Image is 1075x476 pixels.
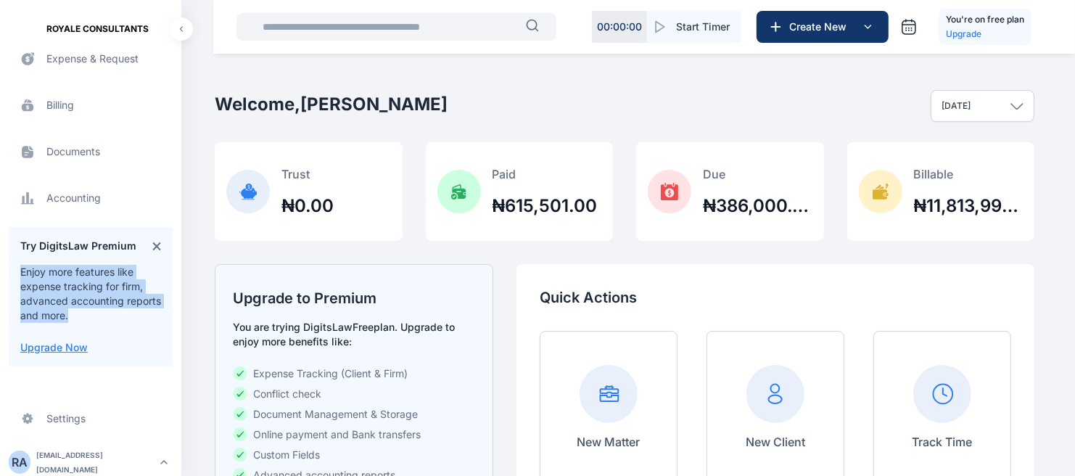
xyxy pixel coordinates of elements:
[914,165,1023,183] p: Billable
[281,194,334,218] h2: ₦0.00
[9,451,30,474] button: RA
[253,366,408,381] span: Expense Tracking (Client & Firm)
[9,88,173,123] a: billing
[746,433,805,451] p: New Client
[946,27,1024,41] p: Upgrade
[577,433,640,451] p: New Matter
[9,181,173,216] a: accounting
[9,454,30,471] div: R A
[493,194,598,218] h2: ₦615,501.00
[281,165,334,183] p: Trust
[912,433,972,451] p: Track Time
[703,194,812,218] h2: ₦386,000.00
[783,20,859,34] span: Create New
[493,165,598,183] p: Paid
[253,427,421,442] span: Online payment and Bank transfers
[914,194,1023,218] h2: ₦11,813,999.00
[647,11,741,43] button: Start Timer
[253,448,320,462] span: Custom Fields
[233,288,475,308] h2: Upgrade to Premium
[253,407,418,422] span: Document Management & Storage
[20,239,136,253] h4: Try DigitsLaw Premium
[540,287,1011,308] p: Quick Actions
[757,11,889,43] button: Create New
[9,134,173,169] a: documents
[20,340,88,355] button: Upgrade Now
[215,93,448,116] h2: Welcome, [PERSON_NAME]
[46,22,149,36] span: ROYALE CONSULTANTS
[676,20,730,34] span: Start Timer
[946,12,1024,27] h5: You're on free plan
[597,20,642,34] p: 00 : 00 : 00
[9,41,173,76] a: expense & request
[253,387,321,401] span: Conflict check
[942,100,971,112] p: [DATE]
[20,265,161,323] p: Enjoy more features like expense tracking for firm, advanced accounting reports and more.
[703,165,812,183] p: Due
[233,320,475,349] p: You are trying DigitsLaw Free plan. Upgrade to enjoy more benefits like:
[9,401,173,436] a: settings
